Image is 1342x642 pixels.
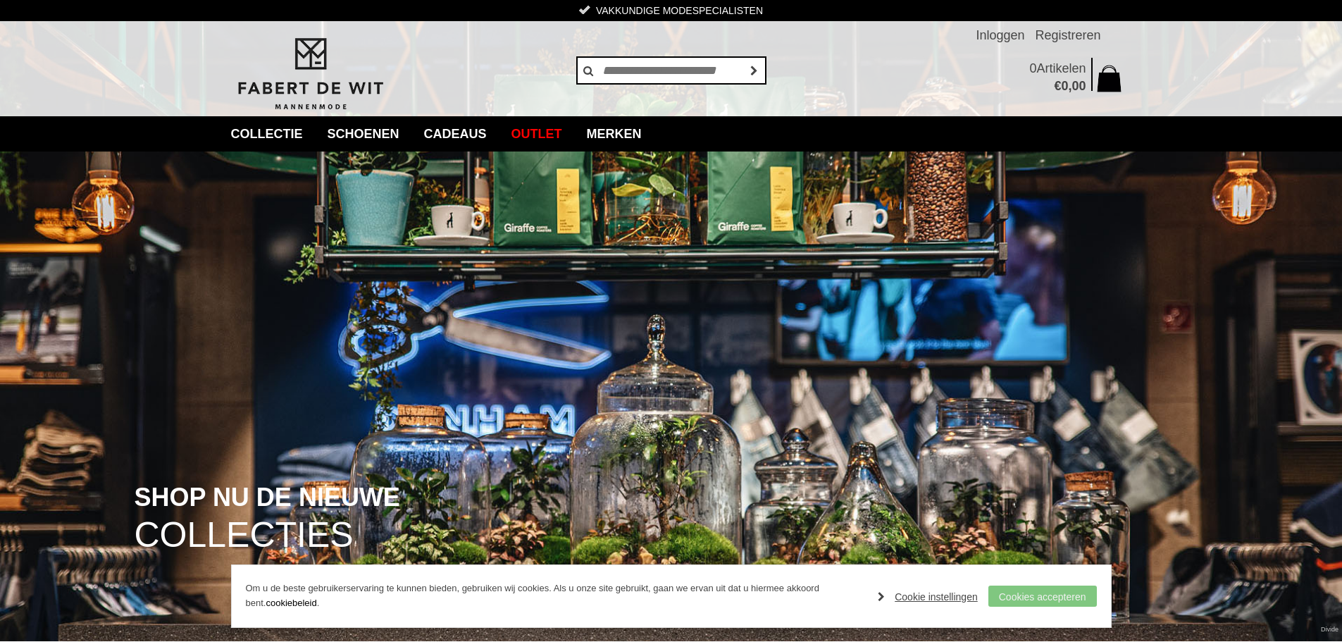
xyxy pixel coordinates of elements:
[135,484,400,511] span: SHOP NU DE NIEUWE
[317,116,410,152] a: Schoenen
[231,36,390,112] img: Fabert de Wit
[976,21,1024,49] a: Inloggen
[576,116,652,152] a: Merken
[1029,61,1036,75] span: 0
[266,598,316,608] a: cookiebeleid
[1036,61,1086,75] span: Artikelen
[1061,79,1068,93] span: 0
[1035,21,1100,49] a: Registreren
[878,586,978,607] a: Cookie instellingen
[988,586,1097,607] a: Cookies accepteren
[1054,79,1061,93] span: €
[414,116,497,152] a: Cadeaus
[1071,79,1086,93] span: 00
[246,581,864,611] p: Om u de beste gebruikerservaring te kunnen bieden, gebruiken wij cookies. Als u onze site gebruik...
[135,517,354,553] span: COLLECTIES
[1068,79,1071,93] span: ,
[220,116,313,152] a: collectie
[1321,621,1338,638] a: Divide
[501,116,573,152] a: Outlet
